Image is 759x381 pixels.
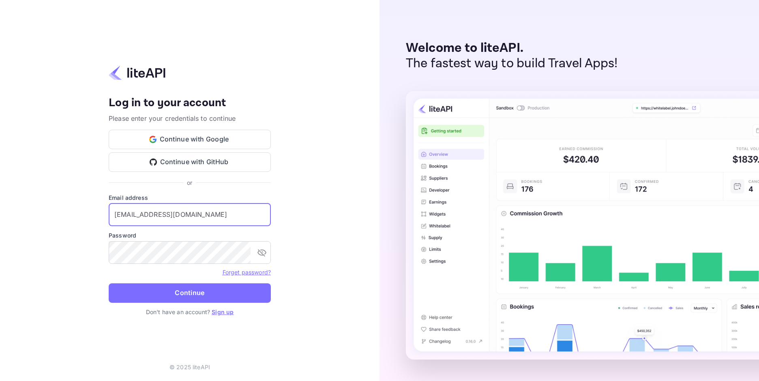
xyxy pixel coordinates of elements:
[406,56,618,71] p: The fastest way to build Travel Apps!
[109,65,165,81] img: liteapi
[223,269,271,276] a: Forget password?
[212,308,234,315] a: Sign up
[109,96,271,110] h4: Log in to your account
[254,244,270,261] button: toggle password visibility
[109,193,271,202] label: Email address
[109,231,271,240] label: Password
[223,268,271,276] a: Forget password?
[109,203,271,226] input: Enter your email address
[169,363,210,371] p: © 2025 liteAPI
[406,41,618,56] p: Welcome to liteAPI.
[109,308,271,316] p: Don't have an account?
[187,178,192,187] p: or
[109,130,271,149] button: Continue with Google
[109,152,271,172] button: Continue with GitHub
[109,283,271,303] button: Continue
[109,113,271,123] p: Please enter your credentials to continue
